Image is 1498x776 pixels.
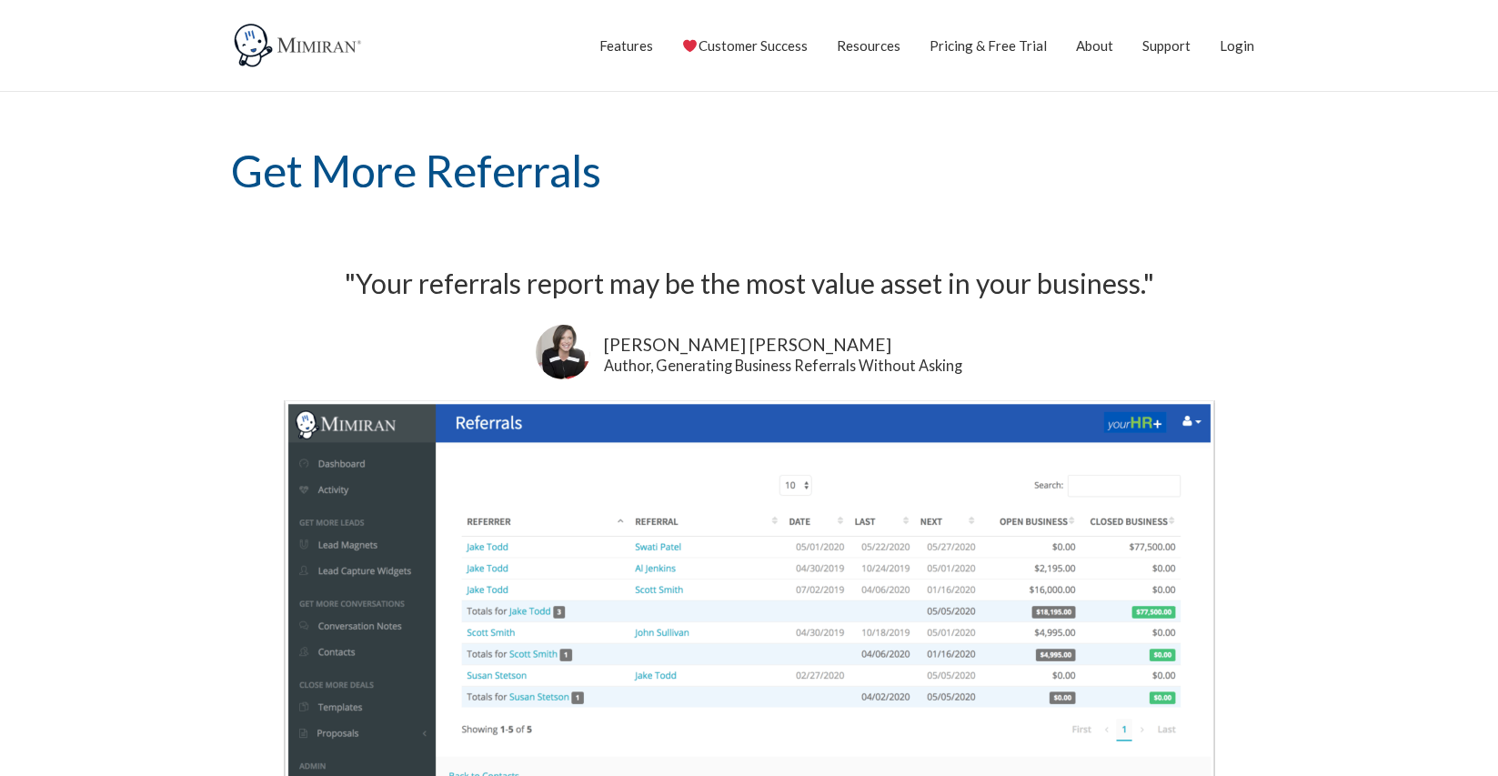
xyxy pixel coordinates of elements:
[231,93,1268,250] h1: Get More Referrals
[231,23,367,68] img: Mimiran CRM
[599,23,653,68] a: Features
[604,332,962,358] div: [PERSON_NAME] [PERSON_NAME]
[536,325,590,379] img: Stacey Brown Randall
[1076,23,1113,68] a: About
[1142,23,1191,68] a: Support
[682,23,807,68] a: Customer Success
[930,23,1047,68] a: Pricing & Free Trial
[683,39,697,53] img: ❤️
[1220,23,1254,68] a: Login
[837,23,900,68] a: Resources
[604,358,962,373] div: Author, Generating Business Referrals Without Asking
[231,259,1268,307] div: "Your referrals report may be the most value asset in your business."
